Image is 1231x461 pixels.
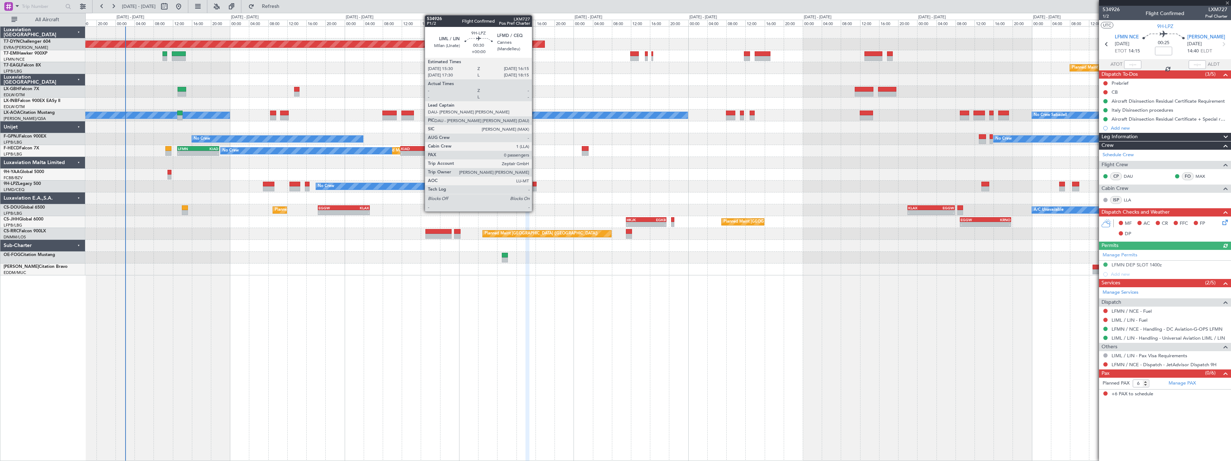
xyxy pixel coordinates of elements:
a: DNMM/LOS [4,234,26,240]
div: ISP [1110,196,1122,204]
div: [DATE] - [DATE] [460,14,488,20]
div: 00:00 [803,20,822,26]
a: LFMN / NCE - Dispatch - JetAdvisor Dispatch 9H [1112,362,1217,368]
a: MAX [1195,173,1212,180]
span: Dispatch To-Dos [1102,70,1138,79]
div: 16:00 [77,20,96,26]
div: 04:00 [937,20,956,26]
div: 04:00 [478,20,497,26]
div: No Crew Sabadell [1034,110,1067,121]
div: A/C Unavailable [1034,205,1063,215]
span: [PERSON_NAME] [1187,34,1225,41]
div: 08:00 [612,20,631,26]
a: LFPB/LBG [4,223,22,228]
span: LXM727 [1205,6,1227,13]
span: T7-DYN [4,39,20,44]
div: [DATE] - [DATE] [575,14,602,20]
a: CS-DOUGlobal 6500 [4,205,45,210]
a: F-GPNJFalcon 900EX [4,134,46,139]
a: LFMN / NCE - Fuel [1112,308,1152,314]
div: No Crew [194,134,210,144]
a: Schedule Crew [1103,152,1134,159]
span: ATOT [1110,61,1122,68]
span: LX-GBH [4,87,19,91]
div: CP [1110,172,1122,180]
a: DAU [1124,173,1140,180]
a: 9H-LPZLegacy 500 [4,182,41,186]
span: 1/2 [1103,13,1120,19]
div: 20:00 [669,20,688,26]
a: LFPB/LBG [4,140,22,145]
div: EGGW [319,206,344,210]
div: 08:00 [956,20,975,26]
div: 04:00 [822,20,841,26]
div: 08:00 [497,20,516,26]
a: T7-EMIHawker 900XP [4,51,47,56]
span: FP [1200,220,1205,227]
a: LFPB/LBG [4,152,22,157]
span: (0/6) [1205,369,1216,377]
span: DP [1125,230,1131,238]
div: 00:00 [1032,20,1051,26]
a: Manage PAX [1169,380,1196,387]
span: Others [1102,343,1117,351]
div: 04:00 [135,20,154,26]
div: 00:00 [574,20,593,26]
div: HKJK [627,218,646,222]
div: 20:00 [555,20,574,26]
span: ETOT [1115,48,1127,55]
span: Dispatch [1102,298,1121,307]
span: +6 PAX to schedule [1112,391,1153,398]
span: [PERSON_NAME] [4,265,39,269]
span: CS-DOU [4,205,20,210]
div: FO [1182,172,1194,180]
div: Flight Confirmed [1146,10,1184,17]
span: Refresh [256,4,286,9]
div: KLAX [908,206,931,210]
span: LX-INB [4,99,18,103]
div: 04:00 [1051,20,1070,26]
span: [DATE] - [DATE] [122,3,156,10]
a: EVRA/[PERSON_NAME] [4,45,48,50]
div: LFMN [178,146,198,151]
div: 20:00 [784,20,803,26]
a: LX-INBFalcon 900EX EASy II [4,99,60,103]
a: 9H-YAAGlobal 5000 [4,170,44,174]
div: Prebrief [1112,80,1128,86]
a: OE-FOGCitation Mustang [4,253,55,257]
div: 08:00 [383,20,402,26]
div: 16:00 [994,20,1013,26]
span: Cabin Crew [1102,185,1128,193]
a: T7-EAGLFalcon 8X [4,63,41,67]
div: 00:00 [230,20,249,26]
div: [DATE] - [DATE] [689,14,717,20]
div: 12:00 [975,20,994,26]
a: LFMN/NCE [4,57,25,62]
a: LIML / LIN - Fuel [1112,317,1147,323]
div: Italy Disinsection procedures [1112,107,1173,113]
div: 12:00 [1089,20,1108,26]
div: - [931,210,954,215]
a: LFMN / NCE - Handling - DC Aviation-G-OPS LFMN [1112,326,1222,332]
a: [PERSON_NAME]/QSA [4,116,46,121]
button: Refresh [245,1,288,12]
div: KRNO [985,218,1010,222]
span: Flight Crew [1102,161,1128,169]
div: 04:00 [593,20,612,26]
div: 16:00 [879,20,898,26]
div: Add new [1111,125,1227,131]
a: LX-GBHFalcon 7X [4,87,39,91]
span: (3/5) [1205,70,1216,78]
div: 12:00 [402,20,421,26]
span: 9H-LPZ [4,182,18,186]
div: 00:00 [345,20,364,26]
div: 00:00 [917,20,936,26]
span: ALDT [1208,61,1220,68]
div: Planned Maint [GEOGRAPHIC_DATA] ([GEOGRAPHIC_DATA]) [485,228,598,239]
div: KIAD [198,146,218,151]
div: [DATE] - [DATE] [918,14,946,20]
div: 08:00 [841,20,860,26]
span: CR [1162,220,1168,227]
a: T7-DYNChallenger 604 [4,39,51,44]
span: 534926 [1103,6,1120,13]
